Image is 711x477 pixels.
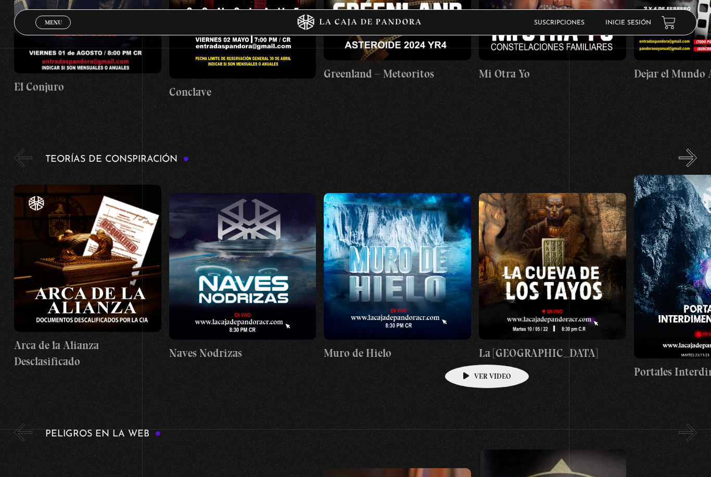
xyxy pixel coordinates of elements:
[679,149,697,167] button: Next
[14,337,161,370] h4: Arca de la Alianza Desclasificado
[534,20,585,26] a: Suscripciones
[324,66,471,82] h4: Greenland – Meteoritos
[605,20,651,26] a: Inicie sesión
[479,175,626,380] a: La [GEOGRAPHIC_DATA]
[45,19,62,25] span: Menu
[14,423,32,442] button: Previous
[662,16,676,30] a: View your shopping cart
[479,345,626,362] h4: La [GEOGRAPHIC_DATA]
[45,154,189,164] h3: Teorías de Conspiración
[679,423,697,442] button: Next
[479,66,626,82] h4: Mi Otra Yo
[324,175,471,380] a: Muro de Hielo
[169,84,316,100] h4: Conclave
[41,28,66,35] span: Cerrar
[169,345,316,362] h4: Naves Nodrizas
[45,429,161,439] h3: Peligros en la web
[14,149,32,167] button: Previous
[169,175,316,380] a: Naves Nodrizas
[14,79,161,95] h4: El Conjuro
[14,175,161,380] a: Arca de la Alianza Desclasificado
[324,345,471,362] h4: Muro de Hielo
